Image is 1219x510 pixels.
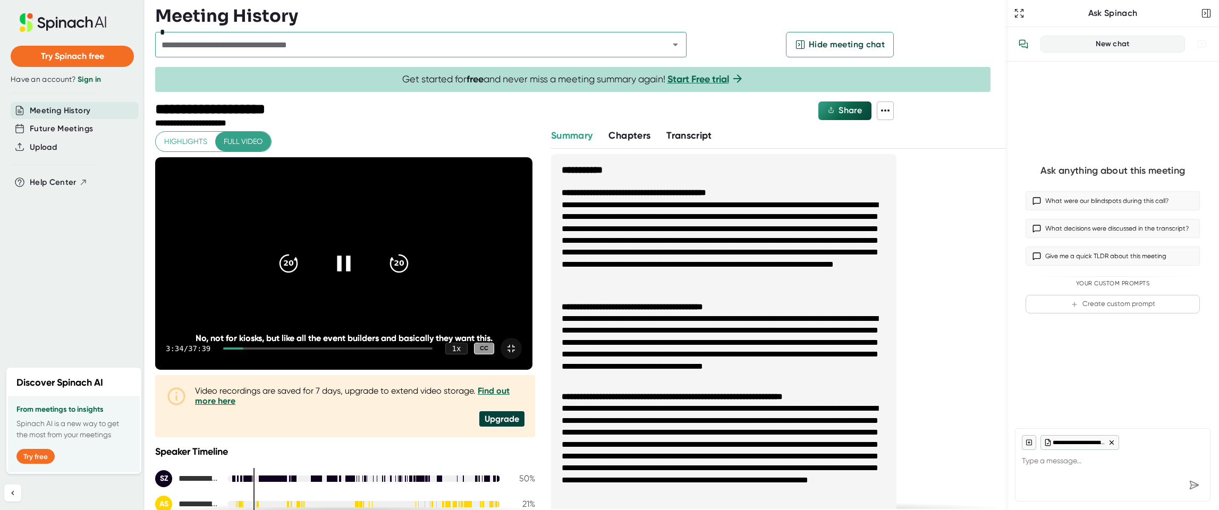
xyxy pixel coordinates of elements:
[839,105,862,115] span: Share
[1013,33,1034,55] button: View conversation history
[608,130,650,141] span: Chapters
[215,132,271,151] button: Full video
[41,51,104,61] span: Try Spinach free
[156,132,216,151] button: Highlights
[668,37,683,52] button: Open
[608,129,650,143] button: Chapters
[30,176,88,189] button: Help Center
[30,123,93,135] button: Future Meetings
[1184,475,1204,495] div: Send message
[1026,280,1200,287] div: Your Custom Prompts
[1026,219,1200,238] button: What decisions were discussed in the transcript?
[1040,165,1185,177] div: Ask anything about this meeting
[195,386,524,406] div: Video recordings are saved for 7 days, upgrade to extend video storage.
[1026,191,1200,210] button: What were our blindspots during this call?
[164,135,207,148] span: Highlights
[445,343,468,354] div: 1 x
[509,499,535,509] div: 21 %
[16,418,131,440] p: Spinach AI is a new way to get the most from your meetings
[224,135,263,148] span: Full video
[1026,295,1200,313] button: Create custom prompt
[666,129,712,143] button: Transcript
[809,38,885,51] span: Hide meeting chat
[1047,39,1178,49] div: New chat
[11,75,134,84] div: Have an account?
[78,75,101,84] a: Sign in
[1027,8,1199,19] div: Ask Spinach
[155,6,298,26] h3: Meeting History
[551,130,592,141] span: Summary
[155,470,172,487] div: SZ
[16,376,103,390] h2: Discover Spinach AI
[11,46,134,67] button: Try Spinach free
[551,129,592,143] button: Summary
[467,73,484,85] b: free
[30,176,77,189] span: Help Center
[155,470,219,487] div: Shirley Zhang
[1199,6,1214,21] button: Close conversation sidebar
[474,343,494,355] div: CC
[1012,6,1027,21] button: Expand to Ask Spinach page
[30,141,57,154] button: Upload
[30,105,90,117] button: Meeting History
[402,73,744,86] span: Get started for and never miss a meeting summary again!
[818,101,871,120] button: Share
[4,484,21,501] button: Collapse sidebar
[479,411,524,427] div: Upgrade
[666,130,712,141] span: Transcript
[193,333,495,343] div: No, not for kiosks, but like all the event builders and basically they want this.
[509,473,535,483] div: 50 %
[16,449,55,464] button: Try free
[155,446,535,457] div: Speaker Timeline
[166,344,210,353] div: 3:34 / 37:39
[786,32,894,57] button: Hide meeting chat
[667,73,729,85] a: Start Free trial
[195,386,510,406] a: Find out more here
[16,405,131,414] h3: From meetings to insights
[1026,246,1200,266] button: Give me a quick TLDR about this meeting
